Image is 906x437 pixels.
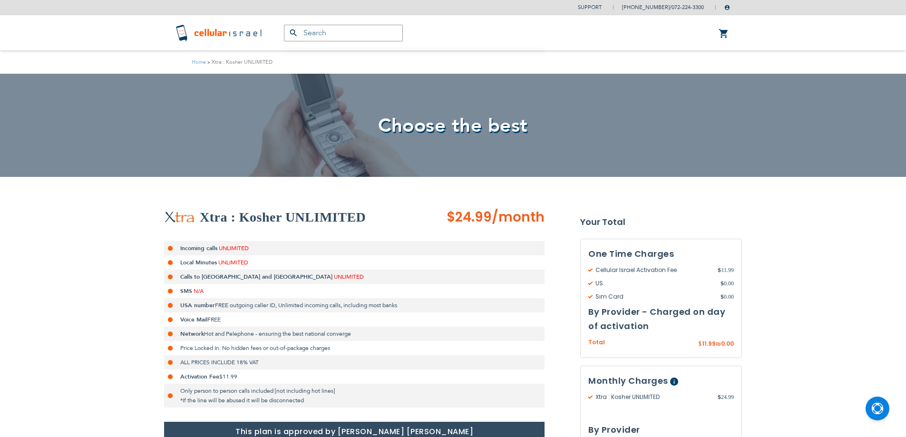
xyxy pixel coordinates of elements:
a: Home [192,58,206,66]
h3: By Provider [588,423,734,437]
span: Help [670,378,678,386]
li: / [613,0,704,14]
a: [PHONE_NUMBER] [622,4,670,11]
strong: Activation Fee [180,373,219,380]
h2: Xtra : Kosher UNLIMITED [200,208,366,227]
span: $ [718,393,721,401]
span: Monthly Charges [588,375,668,387]
span: 11.99 [702,340,716,348]
span: UNLIMITED [219,244,249,252]
span: $11.99 [219,373,237,380]
span: $ [721,279,724,288]
li: ALL PRICES INCLUDE 18% VAT [164,355,545,369]
span: $ [698,340,702,349]
span: 11.99 [718,266,734,274]
strong: Network [180,330,204,338]
span: 0.00 [721,340,734,348]
img: Cellular Israel [175,23,265,42]
strong: Local Minutes [180,259,217,266]
li: Xtra : Kosher UNLIMITED [206,58,273,67]
span: ₪ [716,340,721,349]
img: Xtra : Kosher UNLIMITED [164,211,195,223]
span: Total [588,338,605,347]
span: FREE [207,316,221,323]
input: Search [284,25,403,41]
a: 072-224-3300 [672,4,704,11]
strong: USA number [180,301,215,309]
span: 0.00 [721,292,734,301]
span: 0.00 [721,279,734,288]
li: Price Locked In: No hidden fees or out-of-package charges [164,341,545,355]
span: $ [721,292,724,301]
h3: One Time Charges [588,247,734,261]
span: UNLIMITED [334,273,364,281]
span: N/A [194,287,204,295]
span: $24.99 [447,208,492,226]
strong: Incoming calls [180,244,217,252]
span: US [588,279,721,288]
h3: By Provider - Charged on day of activation [588,305,734,333]
strong: Calls to [GEOGRAPHIC_DATA] and [GEOGRAPHIC_DATA] [180,273,332,281]
span: Xtra : Kosher UNLIMITED [588,393,718,401]
strong: SMS [180,287,192,295]
strong: Voice Mail [180,316,207,323]
span: Hot and Pelephone - ensuring the best national converge [204,330,351,338]
span: /month [492,208,545,227]
span: 24.99 [718,393,734,401]
li: Only person to person calls included [not including hot lines] *If the line will be abused it wil... [164,384,545,408]
span: UNLIMITED [218,259,248,266]
span: Sim Card [588,292,721,301]
span: Choose the best [378,113,528,139]
span: FREE outgoing caller ID, Unlimited incoming calls, including most banks [215,301,397,309]
strong: Your Total [580,215,742,229]
span: $ [718,266,721,274]
span: Cellular Israel Activation Fee [588,266,718,274]
a: Support [578,4,602,11]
